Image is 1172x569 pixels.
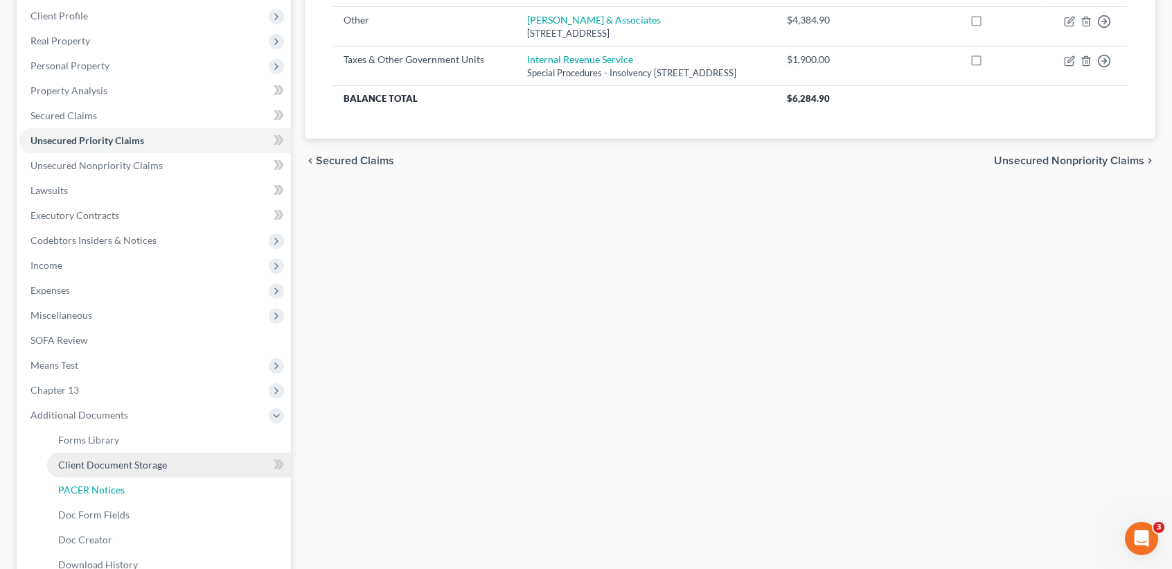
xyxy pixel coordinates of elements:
[47,428,291,453] a: Forms Library
[47,478,291,502] a: PACER Notices
[58,484,125,496] span: PACER Notices
[30,159,163,171] span: Unsecured Nonpriority Claims
[58,434,119,446] span: Forms Library
[30,35,90,46] span: Real Property
[19,328,291,353] a: SOFA Review
[305,155,394,166] button: chevron_left Secured Claims
[30,184,68,196] span: Lawsuits
[787,13,844,27] div: $4,384.90
[47,453,291,478] a: Client Document Storage
[19,178,291,203] a: Lawsuits
[344,13,504,27] div: Other
[30,110,97,121] span: Secured Claims
[526,27,765,40] div: [STREET_ADDRESS]
[19,203,291,228] a: Executory Contracts
[58,509,130,520] span: Doc Form Fields
[1125,522,1158,555] iframe: Intercom live chat
[30,309,92,321] span: Miscellaneous
[30,284,70,296] span: Expenses
[30,10,88,21] span: Client Profile
[787,53,844,67] div: $1,900.00
[47,502,291,527] a: Doc Form Fields
[316,155,394,166] span: Secured Claims
[305,155,316,166] i: chevron_left
[30,384,79,396] span: Chapter 13
[58,459,167,471] span: Client Document Storage
[332,86,776,111] th: Balance Total
[787,93,830,104] span: $6,284.90
[19,78,291,103] a: Property Analysis
[30,409,128,421] span: Additional Documents
[19,128,291,153] a: Unsecured Priority Claims
[30,234,157,246] span: Codebtors Insiders & Notices
[58,534,112,545] span: Doc Creator
[30,359,78,371] span: Means Test
[526,53,632,65] a: Internal Revenue Service
[994,155,1155,166] button: Unsecured Nonpriority Claims chevron_right
[1153,522,1164,533] span: 3
[30,134,144,146] span: Unsecured Priority Claims
[30,85,107,96] span: Property Analysis
[30,334,88,346] span: SOFA Review
[30,259,62,271] span: Income
[1144,155,1155,166] i: chevron_right
[47,527,291,552] a: Doc Creator
[19,153,291,178] a: Unsecured Nonpriority Claims
[30,209,119,221] span: Executory Contracts
[344,53,504,67] div: Taxes & Other Government Units
[994,155,1144,166] span: Unsecured Nonpriority Claims
[19,103,291,128] a: Secured Claims
[526,67,765,80] div: Special Procedures - Insolvency [STREET_ADDRESS]
[30,60,109,71] span: Personal Property
[526,14,660,26] a: [PERSON_NAME] & Associates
